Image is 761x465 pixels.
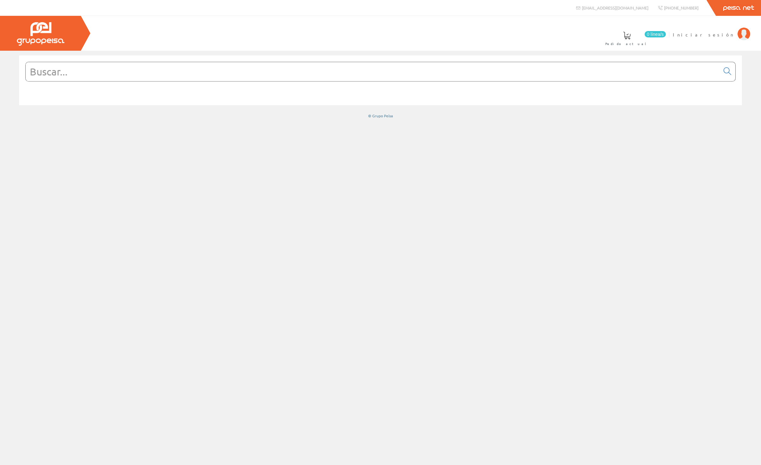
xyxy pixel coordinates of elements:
[664,5,699,10] span: [PHONE_NUMBER]
[17,22,64,46] img: Grupo Peisa
[605,41,648,47] span: Pedido actual
[673,26,750,32] a: Iniciar sesión
[26,62,720,81] input: Buscar...
[673,31,734,38] span: Iniciar sesión
[645,31,666,37] span: 0 línea/s
[19,113,742,119] div: © Grupo Peisa
[582,5,648,10] span: [EMAIL_ADDRESS][DOMAIN_NAME]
